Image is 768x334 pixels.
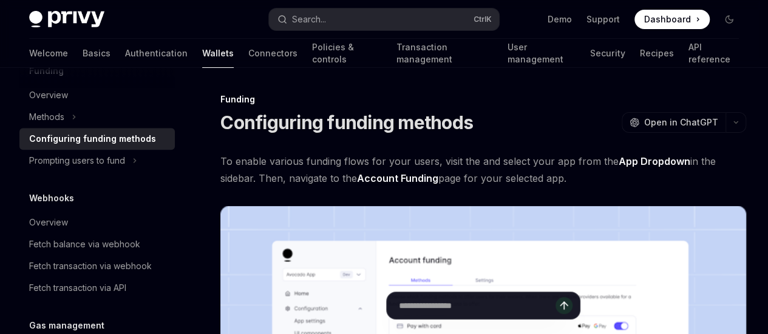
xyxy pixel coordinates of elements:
input: Ask a question... [399,292,556,319]
button: Open search [269,8,499,30]
button: Toggle Prompting users to fund section [19,150,175,172]
img: dark logo [29,11,104,28]
span: Dashboard [644,13,691,25]
div: Prompting users to fund [29,153,125,168]
h1: Configuring funding methods [220,112,473,133]
span: Ctrl K [474,15,492,24]
a: Basics [83,39,110,68]
button: Send message [556,297,573,314]
div: Configuring funding methods [29,132,156,146]
a: Demo [548,13,572,25]
a: Configuring funding methods [19,128,175,150]
button: Toggle Methods section [19,106,175,128]
span: Open in ChatGPT [644,116,718,129]
a: Security [590,39,625,68]
a: User management [507,39,576,68]
div: Overview [29,215,68,230]
div: Methods [29,110,64,124]
strong: App Dropdown [619,155,690,167]
a: Recipes [639,39,673,68]
div: Search... [292,12,326,27]
a: Connectors [248,39,297,68]
a: Overview [19,84,175,106]
div: Fetch transaction via API [29,281,126,295]
a: Welcome [29,39,68,68]
h5: Webhooks [29,191,74,205]
a: Support [586,13,620,25]
div: Overview [29,88,68,102]
div: Fetch balance via webhook [29,237,140,252]
a: Wallets [202,39,234,68]
a: Transaction management [396,39,493,68]
button: Toggle dark mode [719,10,739,29]
a: Fetch transaction via webhook [19,255,175,277]
a: Overview [19,212,175,233]
a: Fetch transaction via API [19,277,175,299]
a: Account Funding [357,172,438,185]
div: Funding [220,93,746,105]
a: API reference [688,39,739,68]
div: Fetch transaction via webhook [29,259,152,273]
span: To enable various funding flows for your users, visit the and select your app from the in the sid... [220,153,746,187]
a: Dashboard [634,10,710,29]
a: Fetch balance via webhook [19,233,175,255]
a: Authentication [125,39,188,68]
button: Open in ChatGPT [622,112,726,133]
a: Policies & controls [312,39,382,68]
h5: Gas management [29,318,104,333]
